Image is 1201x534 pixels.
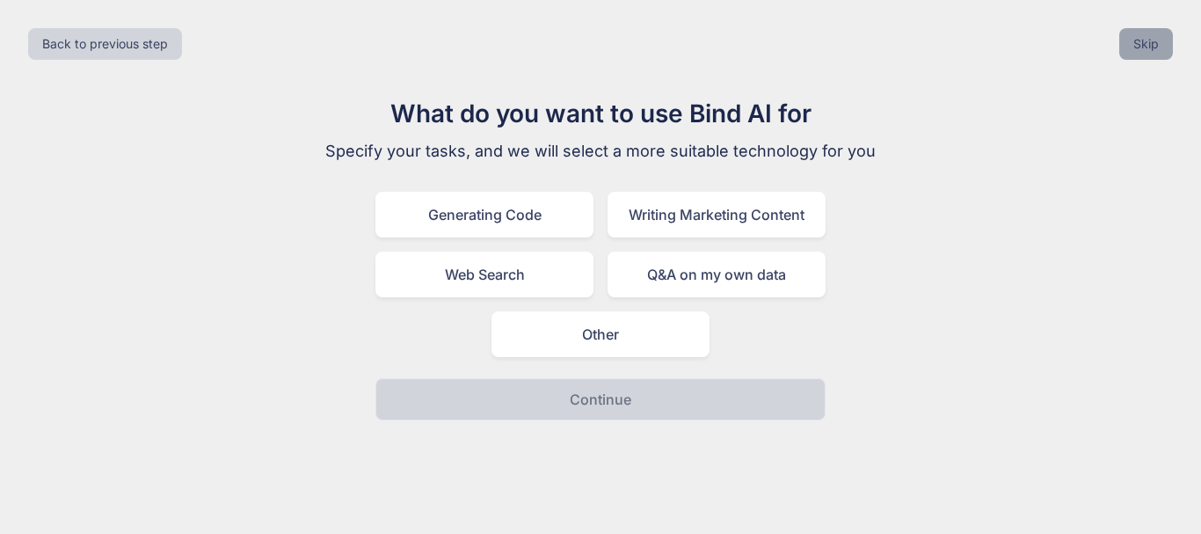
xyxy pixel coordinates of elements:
div: Q&A on my own data [608,252,826,297]
div: Generating Code [375,192,593,238]
div: Web Search [375,252,593,297]
button: Skip [1119,28,1173,60]
button: Continue [375,378,826,421]
h1: What do you want to use Bind AI for [305,95,896,132]
p: Continue [570,389,631,410]
button: Back to previous step [28,28,182,60]
p: Specify your tasks, and we will select a more suitable technology for you [305,139,896,164]
div: Writing Marketing Content [608,192,826,238]
div: Other [491,311,710,357]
